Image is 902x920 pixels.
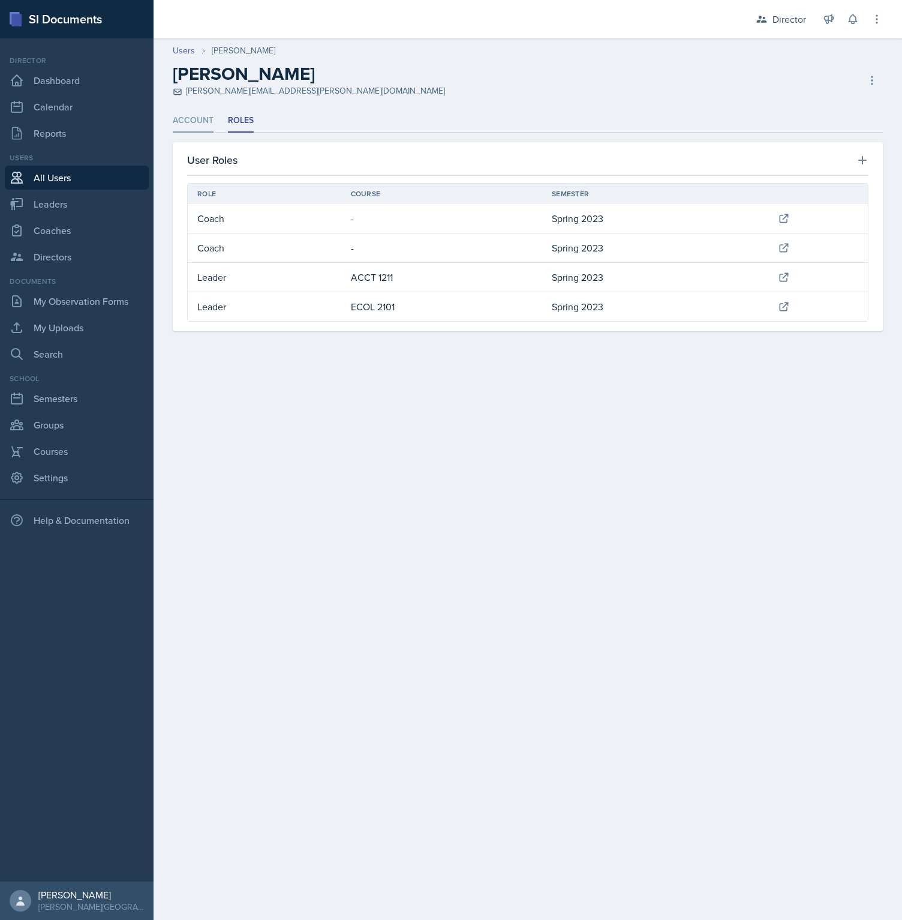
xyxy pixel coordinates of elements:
a: Reports [5,121,149,145]
a: My Observation Forms [5,289,149,313]
td: Spring 2023 [542,292,768,321]
th: Course [341,184,542,204]
td: Coach [188,233,341,263]
a: Directors [5,245,149,269]
div: [PERSON_NAME][EMAIL_ADDRESS][PERSON_NAME][DOMAIN_NAME] [173,85,445,97]
a: Users [173,44,195,57]
a: All Users [5,166,149,190]
td: ACCT 1211 [341,263,542,292]
th: Role [188,184,341,204]
a: Groups [5,413,149,437]
a: Dashboard [5,68,149,92]
a: Coaches [5,218,149,242]
a: Semesters [5,386,149,410]
th: Semester [542,184,768,204]
div: [PERSON_NAME][GEOGRAPHIC_DATA] [38,901,144,913]
td: Leader [188,292,341,321]
h2: [PERSON_NAME] [173,63,315,85]
li: Account [173,109,214,133]
td: ECOL 2101 [341,292,542,321]
a: Settings [5,466,149,490]
div: [PERSON_NAME] [38,889,144,901]
a: Courses [5,439,149,463]
td: Leader [188,263,341,292]
div: Director [5,55,149,66]
a: My Uploads [5,316,149,340]
td: Spring 2023 [542,204,768,233]
a: Calendar [5,95,149,119]
div: Director [772,12,806,26]
div: [PERSON_NAME] [212,44,275,57]
td: - [341,204,542,233]
td: Spring 2023 [542,263,768,292]
div: Help & Documentation [5,508,149,532]
div: Users [5,152,149,163]
div: Documents [5,276,149,287]
div: School [5,373,149,384]
h3: User Roles [187,152,237,168]
a: Leaders [5,192,149,216]
li: Roles [228,109,254,133]
a: Search [5,342,149,366]
td: Spring 2023 [542,233,768,263]
td: - [341,233,542,263]
td: Coach [188,204,341,233]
